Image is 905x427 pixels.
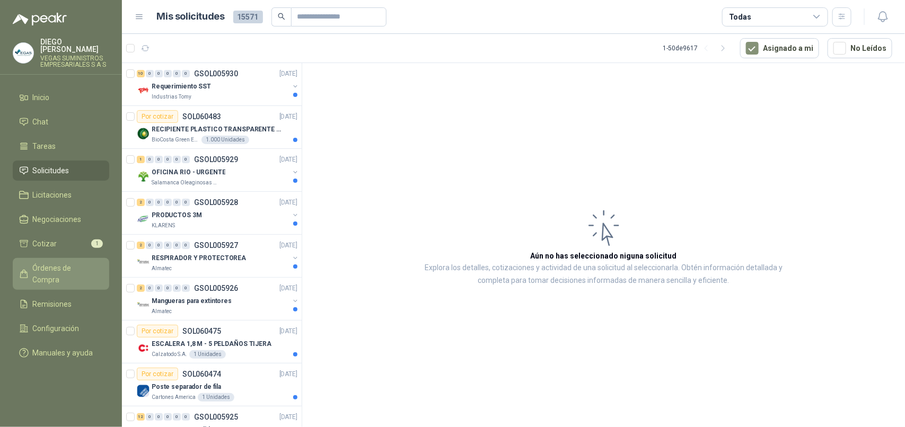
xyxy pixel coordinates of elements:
[137,170,150,183] img: Company Logo
[13,87,109,108] a: Inicio
[182,156,190,163] div: 0
[279,283,297,293] p: [DATE]
[137,127,150,140] img: Company Logo
[152,393,196,402] p: Cartones America
[152,82,211,92] p: Requerimiento SST
[137,299,150,312] img: Company Logo
[152,93,191,101] p: Industrias Tomy
[33,238,57,250] span: Cotizar
[663,40,732,57] div: 1 - 50 de 9617
[33,165,69,176] span: Solicitudes
[91,239,103,248] span: 1
[152,179,218,187] p: Salamanca Oleaginosas SAS
[182,70,190,77] div: 0
[152,307,172,316] p: Almatec
[13,161,109,181] a: Solicitudes
[122,363,302,406] a: Por cotizarSOL060474[DATE] Company LogoPoste separador de filaCartones America1 Unidades
[122,321,302,363] a: Por cotizarSOL060475[DATE] Company LogoESCALERA 1,8 M - 5 PELDAÑOS TIJERACalzatodo S.A.1 Unidades
[137,153,300,187] a: 1 0 0 0 0 0 GSOL005929[DATE] Company LogoOFICINA RIO - URGENTESalamanca Oleaginosas SAS
[152,382,221,392] p: Poste separador de fila
[137,385,150,397] img: Company Logo
[13,258,109,290] a: Órdenes de Compra
[194,156,238,163] p: GSOL005929
[13,343,109,363] a: Manuales y ayuda
[182,370,221,378] p: SOL060474
[194,70,238,77] p: GSOL005930
[137,199,145,206] div: 2
[155,156,163,163] div: 0
[137,213,150,226] img: Company Logo
[146,156,154,163] div: 0
[189,350,226,359] div: 1 Unidades
[182,199,190,206] div: 0
[157,9,225,24] h1: Mis solicitudes
[279,155,297,165] p: [DATE]
[279,69,297,79] p: [DATE]
[137,242,145,249] div: 2
[279,369,297,379] p: [DATE]
[137,325,178,337] div: Por cotizar
[152,210,202,220] p: PRODUCTOS 3M
[33,262,99,286] span: Órdenes de Compra
[279,326,297,336] p: [DATE]
[182,413,190,421] div: 0
[13,294,109,314] a: Remisiones
[137,342,150,354] img: Company Logo
[182,284,190,292] div: 0
[279,412,297,422] p: [DATE]
[137,284,145,292] div: 2
[198,393,234,402] div: 1 Unidades
[137,110,178,123] div: Por cotizar
[33,298,72,310] span: Remisiones
[182,113,221,120] p: SOL060483
[13,209,109,229] a: Negociaciones
[164,413,172,421] div: 0
[182,327,221,335] p: SOL060475
[152,253,246,263] p: RESPIRADOR Y PROTECTOREA
[194,284,238,292] p: GSOL005926
[146,242,154,249] div: 0
[155,284,163,292] div: 0
[137,256,150,269] img: Company Logo
[146,70,154,77] div: 0
[137,70,145,77] div: 10
[13,234,109,254] a: Cotizar1
[531,250,677,262] h3: Aún no has seleccionado niguna solicitud
[146,199,154,206] div: 0
[278,13,285,20] span: search
[729,11,751,23] div: Todas
[152,339,271,349] p: ESCALERA 1,8 M - 5 PELDAÑOS TIJERA
[146,413,154,421] div: 0
[164,70,172,77] div: 0
[194,242,238,249] p: GSOL005927
[155,242,163,249] div: 0
[137,196,300,230] a: 2 0 0 0 0 0 GSOL005928[DATE] Company LogoPRODUCTOS 3MKLARENS
[33,116,49,128] span: Chat
[152,264,172,273] p: Almatec
[279,112,297,122] p: [DATE]
[122,106,302,149] a: Por cotizarSOL060483[DATE] Company LogoRECIPIENTE PLASTICO TRANSPARENTE 500 MLBioCosta Green Ener...
[33,213,82,225] span: Negociaciones
[173,242,181,249] div: 0
[173,199,181,206] div: 0
[828,38,892,58] button: No Leídos
[137,156,145,163] div: 1
[173,70,181,77] div: 0
[155,199,163,206] div: 0
[13,185,109,205] a: Licitaciones
[33,92,50,103] span: Inicio
[173,284,181,292] div: 0
[164,242,172,249] div: 0
[164,156,172,163] div: 0
[194,199,238,206] p: GSOL005928
[146,284,154,292] div: 0
[155,70,163,77] div: 0
[164,199,172,206] div: 0
[152,136,199,144] p: BioCosta Green Energy S.A.S
[173,156,181,163] div: 0
[40,38,109,53] p: DIEGO [PERSON_NAME]
[155,413,163,421] div: 0
[40,55,109,68] p: VEGAS SUMINISTROS EMPRESARIALES S A S
[137,67,300,101] a: 10 0 0 0 0 0 GSOL005930[DATE] Company LogoRequerimiento SSTIndustrias Tomy
[33,189,72,201] span: Licitaciones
